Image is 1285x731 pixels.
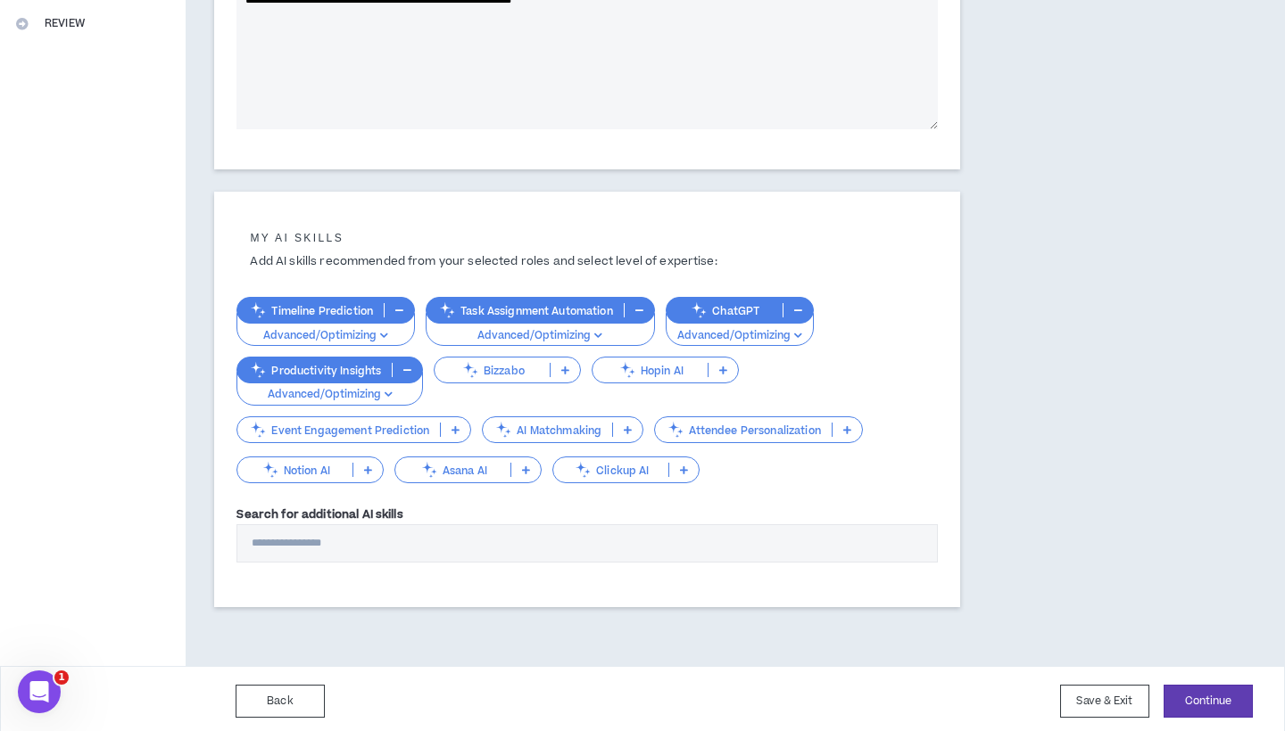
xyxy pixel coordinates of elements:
[667,304,783,317] p: ChatGPT
[248,387,411,403] p: Advanced/Optimizing
[655,423,831,437] p: Attendee Personalization
[237,423,440,437] p: Event Engagement Prediction
[593,364,708,377] p: Hopin AI
[1060,685,1149,718] button: Save & Exit
[236,232,938,244] h5: My AI skills
[237,464,352,477] p: Notion AI
[236,253,938,270] p: Add AI skills recommended from your selected roles and select level of expertise:
[677,328,802,344] p: Advanced/Optimizing
[54,670,69,685] span: 1
[395,464,510,477] p: Asana AI
[427,304,624,317] p: Task Assignment Automation
[426,313,655,347] button: Advanced/Optimizing
[18,670,61,713] iframe: Intercom live chat
[1164,685,1253,718] button: Continue
[237,364,392,377] p: Productivity Insights
[237,304,384,317] p: Timeline Prediction
[437,328,643,344] p: Advanced/Optimizing
[248,328,403,344] p: Advanced/Optimizing
[483,423,612,437] p: AI Matchmaking
[236,506,402,522] label: Search for additional AI skills
[236,372,423,406] button: Advanced/Optimizing
[236,685,325,718] button: Back
[666,313,814,347] button: Advanced/Optimizing
[236,313,415,347] button: Advanced/Optimizing
[553,464,668,477] p: Clickup AI
[435,364,550,377] p: Bizzabo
